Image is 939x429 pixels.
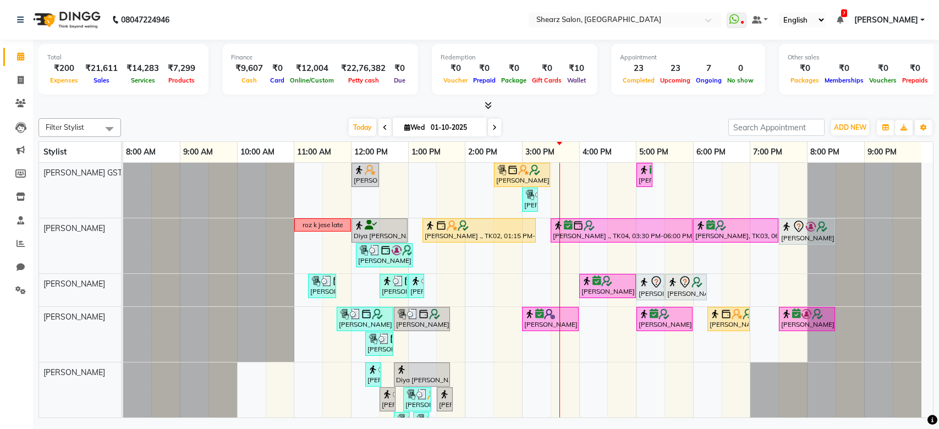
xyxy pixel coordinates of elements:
[231,62,267,75] div: ₹9,607
[834,123,866,131] span: ADD NEW
[309,276,335,296] div: [PERSON_NAME] [DEMOGRAPHIC_DATA] ., TK19, 11:15 AM-11:45 AM, Foot massage - 30 min
[349,119,376,136] span: Today
[239,76,260,84] span: Cash
[441,62,470,75] div: ₹0
[81,62,122,75] div: ₹21,611
[46,123,84,131] span: Filter Stylist
[267,62,287,75] div: ₹0
[523,309,578,329] div: [PERSON_NAME], TK25, 03:00 PM-04:00 PM, DF hair wash & blowdry - Below Shoulder
[529,62,564,75] div: ₹0
[564,76,589,84] span: Wallet
[338,309,392,329] div: [PERSON_NAME] [DEMOGRAPHIC_DATA] ., TK19, 11:45 AM-12:45 PM, K - HairWash & Blow Dry - Upto Waist
[28,4,103,35] img: logo
[402,123,427,131] span: Wed
[780,309,834,329] div: [PERSON_NAME], TK33, 07:30 PM-08:30 PM, Haircut By Master Stylist- [DEMOGRAPHIC_DATA]
[43,147,67,157] span: Stylist
[831,120,869,135] button: ADD NEW
[441,76,470,84] span: Voucher
[353,220,407,241] div: Diya [PERSON_NAME] ., TK05, 12:00 PM-01:00 PM, LOreal hairwash & blow dry - below waist
[166,76,197,84] span: Products
[366,333,392,354] div: [PERSON_NAME] ., TK14, 12:15 PM-12:45 PM, Kerastase Hair Wash - Upto Waist
[788,76,822,84] span: Packages
[788,62,822,75] div: ₹0
[381,389,394,410] div: [PERSON_NAME] ., TK14, 12:30 PM-12:45 PM, Upperlip stripless (₹83)
[47,62,81,75] div: ₹200
[121,4,169,35] b: 08047224946
[43,223,105,233] span: [PERSON_NAME]
[180,144,216,160] a: 9:00 AM
[345,76,382,84] span: Petty cash
[638,164,651,185] div: [PERSON_NAME] ., TK35, 05:00 PM-05:15 PM, Eyebrow threading
[580,276,635,296] div: [PERSON_NAME], TK03, 04:00 PM-05:00 PM, Signature pedicure
[638,276,663,299] div: [PERSON_NAME] ., TK38, 05:00 PM-05:30 PM, Head massage with oil men
[390,62,409,75] div: ₹0
[694,144,728,160] a: 6:00 PM
[409,276,423,296] div: [PERSON_NAME] ., TK12, 01:00 PM-01:05 PM, Elite manicure
[498,76,529,84] span: Package
[620,62,657,75] div: 23
[620,76,657,84] span: Completed
[47,53,200,62] div: Total
[693,76,724,84] span: Ongoing
[91,76,112,84] span: Sales
[837,15,843,25] a: 7
[638,309,691,329] div: [PERSON_NAME], TK03, 05:00 PM-06:00 PM, K - VIP Be Spoke Rituals Chronologist - Women
[381,276,407,296] div: [PERSON_NAME] ., TK12, 12:30 PM-01:00 PM, Elite manicure (₹975)
[395,309,449,329] div: [PERSON_NAME] VAISNAN ., TK19, 12:45 PM-01:45 PM, Loreal Hairwash & Blow dry - Below Shoulder
[337,62,390,75] div: ₹22,76,382
[441,53,589,62] div: Redemption
[438,389,452,410] div: [PERSON_NAME], TK27, 01:30 PM-01:45 PM, Eyebrow threading
[43,168,160,178] span: [PERSON_NAME] GSTIN - 21123
[128,76,158,84] span: Services
[657,76,693,84] span: Upcoming
[303,220,343,230] div: roz k jese late
[841,9,847,17] span: 7
[353,164,378,185] div: [PERSON_NAME], TK01, 12:00 PM-12:30 PM, Eyebrow threading with senior
[163,62,200,75] div: ₹7,299
[709,309,749,329] div: [PERSON_NAME] ., TK02, 06:15 PM-07:00 PM, K- HairWash & Blow Dry - Below Shoulder
[43,367,105,377] span: [PERSON_NAME]
[424,220,535,241] div: [PERSON_NAME] ., TK02, 01:15 PM-03:15 PM, Touch up - upto 2 Inch - Inoa
[238,144,277,160] a: 10:00 AM
[865,144,899,160] a: 9:00 PM
[294,144,334,160] a: 11:00 AM
[357,245,411,266] div: [PERSON_NAME].[PERSON_NAME] ., TK29, 12:05 PM-01:05 PM, Loreal Hairwash & Blow dry - Upto Waist
[724,76,756,84] span: No show
[495,164,549,185] div: [PERSON_NAME] ., TK02, 02:30 PM-03:30 PM, Cirepil Roll On Wax
[899,76,931,84] span: Prepaids
[666,276,706,299] div: [PERSON_NAME] ., TK38, 05:30 PM-06:15 PM, Loreal Hair wash - Below Shoulder
[498,62,529,75] div: ₹0
[899,62,931,75] div: ₹0
[267,76,287,84] span: Card
[552,220,691,241] div: [PERSON_NAME] ., TK04, 03:30 PM-06:00 PM, Global Color -Upto Waist - Majirel
[427,119,482,136] input: 2025-10-01
[404,389,430,410] div: [PERSON_NAME], TK30, 12:55 PM-01:25 PM, Forehead threading,Eyebrow threading
[43,279,105,289] span: [PERSON_NAME]
[808,144,842,160] a: 8:00 PM
[693,62,724,75] div: 7
[694,220,777,241] div: [PERSON_NAME], TK03, 06:00 PM-07:30 PM, Women Haircut with Mr.Dinesh
[287,62,337,75] div: ₹12,004
[620,53,756,62] div: Appointment
[391,76,408,84] span: Due
[43,312,105,322] span: [PERSON_NAME]
[231,53,409,62] div: Finance
[47,76,81,84] span: Expenses
[728,119,825,136] input: Search Appointment
[122,62,163,75] div: ₹14,283
[523,189,537,210] div: [PERSON_NAME] ., TK32, 03:00 PM-03:15 PM, Sidelock threading
[465,144,500,160] a: 2:00 PM
[657,62,693,75] div: 23
[866,62,899,75] div: ₹0
[724,62,756,75] div: 0
[780,220,834,243] div: [PERSON_NAME] ., TK06, 07:30 PM-08:30 PM, Loreal Hairwash & Blow dry - Below Shoulder
[866,76,899,84] span: Vouchers
[523,144,557,160] a: 3:00 PM
[822,62,866,75] div: ₹0
[564,62,589,75] div: ₹10
[123,144,158,160] a: 8:00 AM
[822,76,866,84] span: Memberships
[470,62,498,75] div: ₹0
[409,144,443,160] a: 1:00 PM
[395,364,449,385] div: Diya [PERSON_NAME] ., TK05, 12:45 PM-01:45 PM, Cirepil Roll On Wax (₹1405)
